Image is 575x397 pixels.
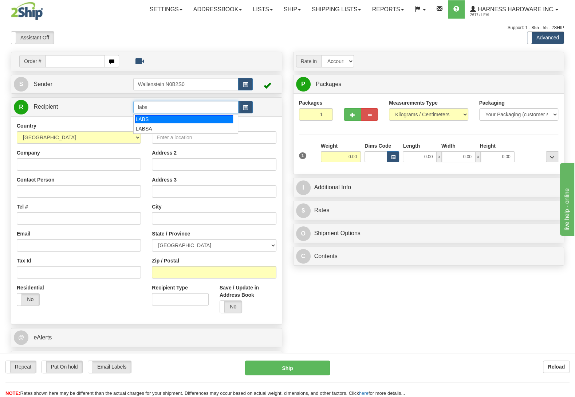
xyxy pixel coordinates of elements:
span: Rate in [296,55,321,67]
a: Ship [278,0,306,19]
label: Email Labels [88,361,131,373]
label: Email [17,230,30,237]
span: S [14,77,28,92]
label: Country [17,122,36,129]
a: IAdditional Info [296,180,562,195]
span: Recipient [34,104,58,110]
label: Zip / Postal [152,257,179,264]
div: live help - online [5,4,67,13]
a: R Recipient [14,100,120,114]
a: @ eAlerts [14,330,279,345]
a: Lists [247,0,278,19]
span: Order # [19,55,46,67]
b: Reload [548,364,565,370]
span: C [296,249,311,264]
span: eAlerts [34,334,52,340]
a: P Packages [296,77,562,92]
a: here [359,390,369,396]
span: Packages [316,81,341,87]
a: CContents [296,249,562,264]
label: Advanced [527,32,564,44]
label: Height [480,142,496,149]
span: @ [14,330,28,345]
a: Reports [366,0,409,19]
a: Shipping lists [306,0,366,19]
input: Enter a location [152,131,276,144]
label: Width [441,142,456,149]
a: S Sender [14,77,133,92]
span: x [437,151,442,162]
span: NOTE: [5,390,20,396]
label: Address 2 [152,149,177,156]
span: 1 [299,152,307,159]
input: Sender Id [133,78,239,90]
label: Address 3 [152,176,177,183]
label: Company [17,149,40,156]
span: I [296,180,311,195]
span: Sender [34,81,52,87]
label: Recipient Type [152,284,188,291]
span: $ [296,203,311,218]
div: LABS [135,115,233,123]
label: Put On hold [42,361,83,373]
span: 2617 / Levi [470,11,525,19]
label: Dims Code [365,142,391,149]
a: Settings [144,0,188,19]
iframe: chat widget [558,161,574,236]
label: Assistant Off [11,32,54,44]
img: logo2617.jpg [11,2,43,20]
span: Harness Hardware Inc. [476,6,555,12]
label: Weight [321,142,338,149]
div: Support: 1 - 855 - 55 - 2SHIP [11,25,564,31]
a: OShipment Options [296,226,562,241]
label: Tax Id [17,257,31,264]
button: Reload [543,361,570,373]
label: Packaging [479,99,505,106]
a: $Rates [296,203,562,218]
label: Contact Person [17,176,54,183]
div: LABSA [135,125,232,132]
a: Addressbook [188,0,248,19]
label: No [17,293,39,305]
a: Harness Hardware Inc. 2617 / Levi [465,0,564,19]
span: R [14,100,28,114]
label: Length [403,142,420,149]
span: x [476,151,481,162]
label: Measurements Type [389,99,438,106]
div: ... [546,151,558,162]
span: P [296,77,311,92]
label: City [152,203,161,210]
label: Residential [17,284,44,291]
label: Tel # [17,203,28,210]
button: Ship [245,361,330,375]
label: No [220,301,242,313]
span: O [296,226,311,241]
input: Recipient Id [133,101,239,113]
label: State / Province [152,230,190,237]
label: Save / Update in Address Book [220,284,276,299]
label: Repeat [6,361,36,373]
label: Packages [299,99,323,106]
